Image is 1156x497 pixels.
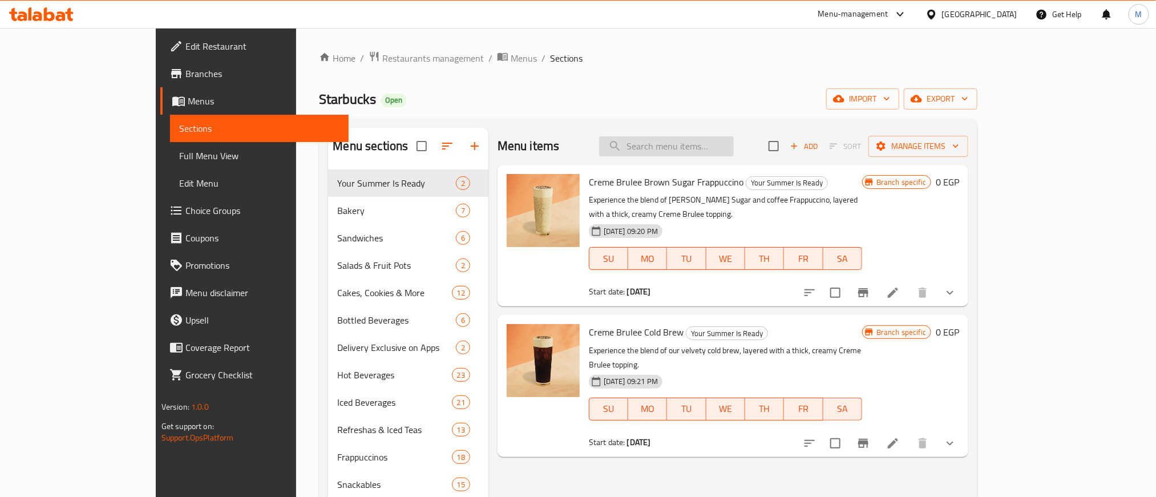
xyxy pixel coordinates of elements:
[507,324,580,397] img: Creme Brulee Cold Brew
[452,286,470,300] div: items
[589,398,628,421] button: SU
[337,286,451,300] span: Cakes, Cookies & More
[599,376,662,387] span: [DATE] 09:21 PM
[452,423,470,437] div: items
[594,401,624,417] span: SU
[746,176,827,189] span: Your Summer Is Ready
[456,231,470,245] div: items
[628,398,667,421] button: MO
[667,247,706,270] button: TU
[850,430,877,457] button: Branch-specific-item
[337,204,455,217] div: Bakery
[328,224,488,252] div: Sandwiches6
[823,398,862,421] button: SA
[456,258,470,272] div: items
[328,252,488,279] div: Salads & Fruit Pots2
[511,51,537,65] span: Menus
[337,423,451,437] div: Refreshas & Iced Teas
[185,341,339,354] span: Coverage Report
[452,395,470,409] div: items
[160,361,349,389] a: Grocery Checklist
[456,342,470,353] span: 2
[160,60,349,87] a: Branches
[909,279,936,306] button: delete
[672,401,701,417] span: TU
[628,247,667,270] button: MO
[497,51,537,66] a: Menus
[818,7,888,21] div: Menu-management
[936,324,959,340] h6: 0 EGP
[936,430,964,457] button: show more
[161,399,189,414] span: Version:
[337,478,451,491] span: Snackables
[360,51,364,65] li: /
[328,169,488,197] div: Your Summer Is Ready2
[337,341,455,354] span: Delivery Exclusive on Apps
[185,368,339,382] span: Grocery Checklist
[872,177,931,188] span: Branch specific
[789,140,819,153] span: Add
[337,450,451,464] span: Frappuccinos
[456,233,470,244] span: 6
[328,279,488,306] div: Cakes, Cookies & More12
[456,176,470,190] div: items
[936,279,964,306] button: show more
[160,33,349,60] a: Edit Restaurant
[762,134,786,158] span: Select section
[823,281,847,305] span: Select to update
[179,149,339,163] span: Full Menu View
[337,368,451,382] span: Hot Beverages
[337,258,455,272] span: Salads & Fruit Pots
[337,231,455,245] span: Sandwiches
[188,94,339,108] span: Menus
[461,132,488,160] button: Add section
[337,313,455,327] span: Bottled Beverages
[328,443,488,471] div: Frappuccinos18
[452,425,470,435] span: 13
[452,478,470,491] div: items
[822,138,868,155] span: Select section first
[942,8,1017,21] div: [GEOGRAPHIC_DATA]
[823,247,862,270] button: SA
[904,88,977,110] button: export
[868,136,968,157] button: Manage items
[589,435,625,450] span: Start date:
[185,204,339,217] span: Choice Groups
[381,95,407,105] span: Open
[160,306,349,334] a: Upsell
[872,327,931,338] span: Branch specific
[835,92,890,106] span: import
[786,138,822,155] button: Add
[913,92,968,106] span: export
[589,193,862,221] p: Experience the blend of [PERSON_NAME] Sugar and coffee Frappuccino, layered with a thick, creamy ...
[878,139,959,153] span: Manage items
[337,395,451,409] span: Iced Beverages
[672,250,701,267] span: TU
[886,437,900,450] a: Edit menu item
[589,344,862,372] p: Experience the blend of our velvety cold brew, layered with a thick, creamy Creme Brulee topping.
[161,430,234,445] a: Support.OpsPlatform
[179,122,339,135] span: Sections
[498,138,560,155] h2: Menu items
[328,334,488,361] div: Delivery Exclusive on Apps2
[328,389,488,416] div: Iced Beverages21
[337,176,455,190] span: Your Summer Is Ready
[633,401,662,417] span: MO
[784,247,823,270] button: FR
[434,132,461,160] span: Sort sections
[160,279,349,306] a: Menu disclaimer
[706,398,745,421] button: WE
[828,401,858,417] span: SA
[170,169,349,197] a: Edit Menu
[328,361,488,389] div: Hot Beverages23
[333,138,408,155] h2: Menu sections
[185,67,339,80] span: Branches
[850,279,877,306] button: Branch-specific-item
